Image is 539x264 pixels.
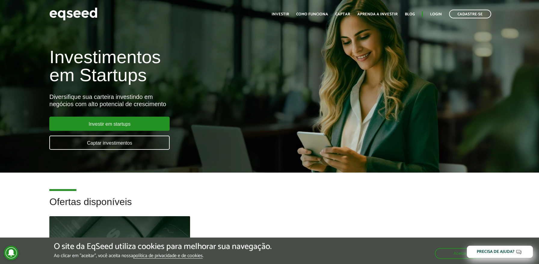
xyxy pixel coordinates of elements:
a: Investir [272,12,289,16]
img: EqSeed [49,6,97,22]
button: Aceitar [435,248,485,259]
h1: Investimentos em Startups [49,48,310,84]
a: Investir em startups [49,117,170,131]
a: Captar investimentos [49,136,170,150]
a: Cadastre-se [449,10,491,18]
h5: O site da EqSeed utiliza cookies para melhorar sua navegação. [54,242,272,251]
a: Como funciona [296,12,328,16]
a: Captar [335,12,350,16]
a: Login [430,12,442,16]
a: Aprenda a investir [357,12,398,16]
h2: Ofertas disponíveis [49,197,489,216]
p: Ao clicar em "aceitar", você aceita nossa . [54,253,272,259]
div: Diversifique sua carteira investindo em negócios com alto potencial de crescimento [49,93,310,108]
a: Blog [405,12,415,16]
a: política de privacidade e de cookies [133,253,203,259]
